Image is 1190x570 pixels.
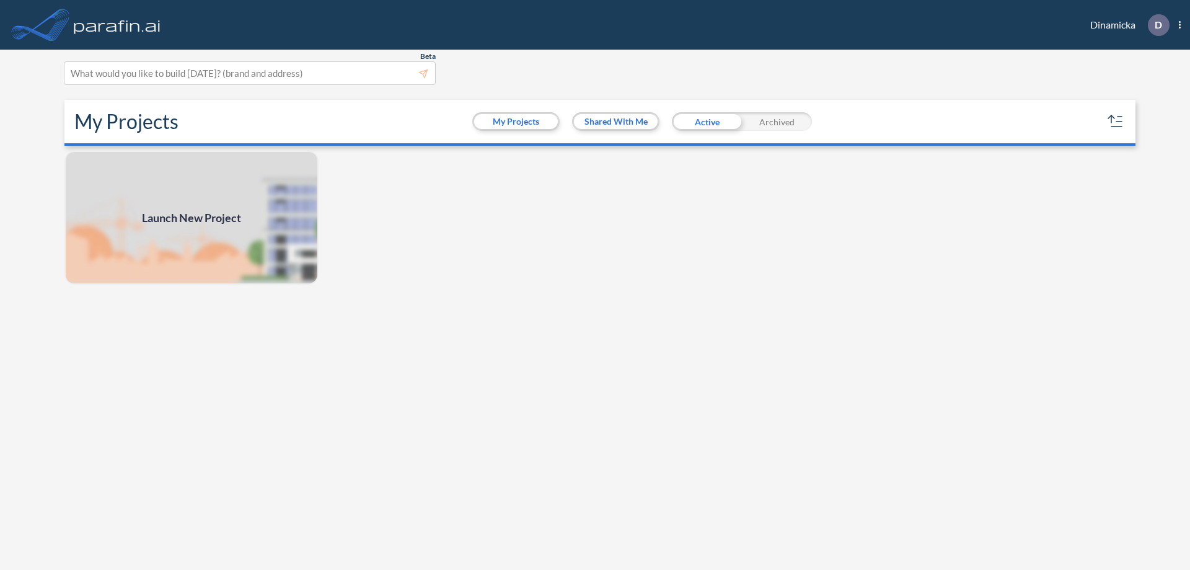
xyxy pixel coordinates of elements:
[672,112,742,131] div: Active
[64,151,319,285] img: add
[64,151,319,285] a: Launch New Project
[1072,14,1181,36] div: Dinamicka
[474,114,558,129] button: My Projects
[74,110,178,133] h2: My Projects
[71,12,163,37] img: logo
[142,210,241,226] span: Launch New Project
[420,51,436,61] span: Beta
[574,114,658,129] button: Shared With Me
[1155,19,1162,30] p: D
[1106,112,1126,131] button: sort
[742,112,812,131] div: Archived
